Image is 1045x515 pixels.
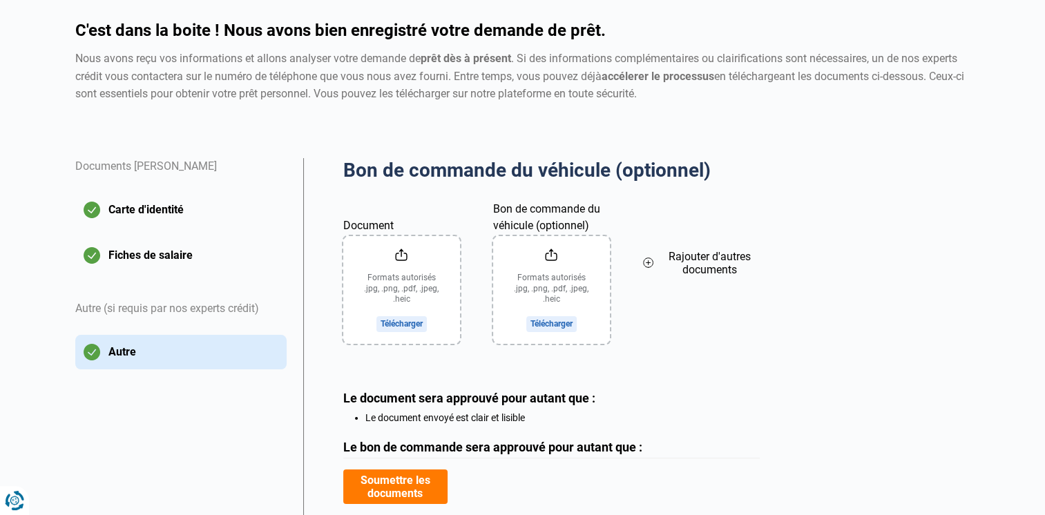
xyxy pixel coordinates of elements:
span: Rajouter d'autres documents [659,250,759,276]
h1: C'est dans la boite ! Nous avons bien enregistré votre demande de prêt. [75,22,970,39]
strong: accélerer le processus [602,70,714,83]
h2: Bon de commande du véhicule (optionnel) [343,158,760,183]
div: Documents [PERSON_NAME] [75,158,287,193]
button: Autre [75,335,287,369]
button: Carte d'identité [75,193,287,227]
div: Nous avons reçu vos informations et allons analyser votre demande de . Si des informations complé... [75,50,970,103]
button: Fiches de salaire [75,238,287,273]
div: Le bon de commande sera approuvé pour autant que : [343,440,760,454]
li: Le document envoyé est clair et lisible [365,412,760,423]
strong: prêt dès à présent [421,52,511,65]
label: Document [343,200,460,234]
div: Le document sera approuvé pour autant que : [343,391,760,405]
button: Rajouter d'autres documents [643,200,760,326]
label: Bon de commande du véhicule (optionnel) [493,200,610,234]
div: Autre (si requis par nos experts crédit) [75,284,287,335]
button: Soumettre les documents [343,469,448,504]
